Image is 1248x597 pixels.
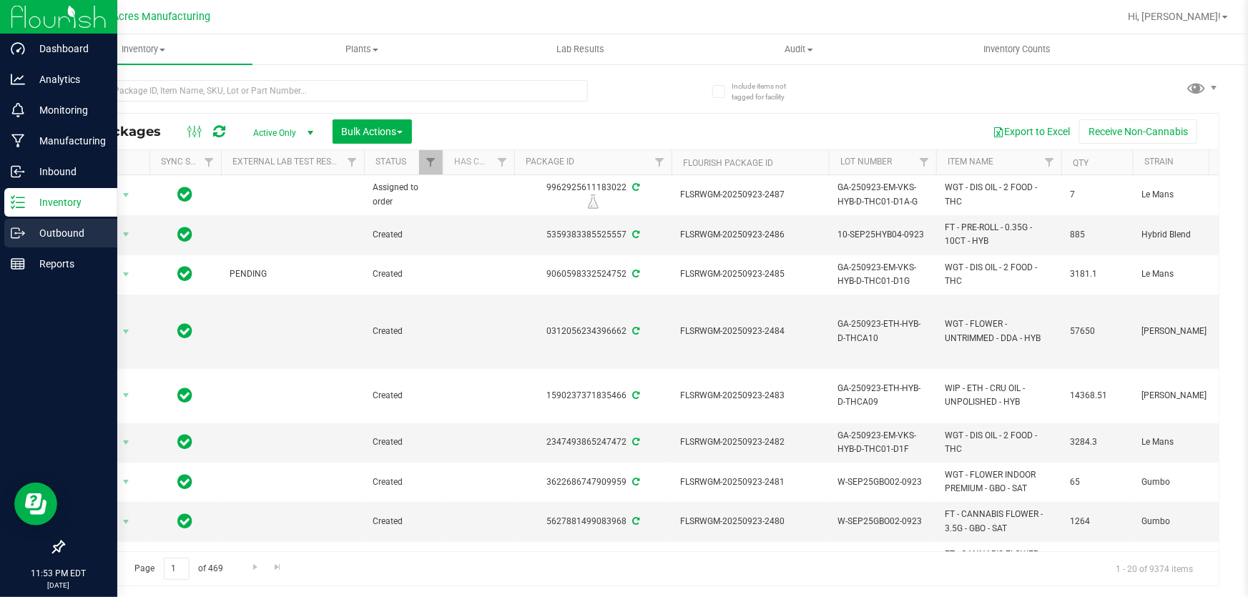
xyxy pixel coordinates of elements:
a: Filter [197,150,221,174]
span: 14368.51 [1070,389,1124,403]
inline-svg: Dashboard [11,41,25,56]
span: FLSRWGM-20250923-2484 [680,325,820,338]
span: WIP - ETH - CRU OIL - UNPOLISHED - HYB [945,382,1053,409]
span: select [117,322,135,342]
span: In Sync [178,321,193,341]
a: Lot Number [840,157,892,167]
inline-svg: Inbound [11,164,25,179]
a: Audit [689,34,908,64]
span: Include items not tagged for facility [732,81,803,102]
span: FLSRWGM-20250923-2487 [680,188,820,202]
span: Assigned to order [373,181,434,208]
span: Created [373,325,434,338]
a: Item Name [948,157,993,167]
iframe: Resource center [14,483,57,526]
span: WGT - FLOWER INDOOR PREMIUM - GBO - SAT [945,468,1053,495]
p: Outbound [25,225,111,242]
p: 11:53 PM EDT [6,567,111,580]
span: Hi, [PERSON_NAME]! [1128,11,1221,22]
span: select [117,512,135,532]
p: Reports [25,255,111,272]
span: Bulk Actions [342,126,403,137]
span: select [117,433,135,453]
div: 9060598332524752 [512,267,674,281]
span: Sync from Compliance System [630,477,639,487]
span: FLSRWGM-20250923-2483 [680,389,820,403]
p: Monitoring [25,102,111,119]
span: Sync from Compliance System [630,269,639,279]
span: Created [373,267,434,281]
div: 0312056234396662 [512,325,674,338]
span: 7 [1070,188,1124,202]
span: FT - CANNABIS FLOWER - 3.5G - T17 - HYB [945,548,1053,575]
span: GA-250923-ETH-HYB-D-THCA10 [837,317,928,345]
span: select [117,225,135,245]
span: All Packages [74,124,175,139]
span: select [117,185,135,205]
a: Go to the last page [267,558,288,577]
p: Analytics [25,71,111,88]
span: FT - CANNABIS FLOWER - 3.5G - GBO - SAT [945,508,1053,535]
span: GA-250923-EM-VKS-HYB-D-THC01-D1G [837,261,928,288]
a: Go to the next page [245,558,265,577]
span: select [117,385,135,405]
span: Created [373,389,434,403]
a: External Lab Test Result [232,157,345,167]
span: FLSRWGM-20250923-2480 [680,515,820,528]
div: 5359383385525557 [512,228,674,242]
span: In Sync [178,184,193,204]
span: 65 [1070,475,1124,489]
span: 1264 [1070,515,1124,528]
inline-svg: Manufacturing [11,134,25,148]
div: 9962925611183022 [512,181,674,209]
span: Created [373,515,434,528]
a: Status [375,157,406,167]
span: Audit [690,43,907,56]
input: 1 [164,558,190,580]
span: FLSRWGM-20250923-2481 [680,475,820,489]
span: GA-250923-ETH-HYB-D-THCA09 [837,382,928,409]
span: Sync from Compliance System [630,390,639,400]
a: Filter [491,150,514,174]
span: 3181.1 [1070,267,1124,281]
span: In Sync [178,432,193,452]
div: 3622686747909959 [512,475,674,489]
inline-svg: Outbound [11,226,25,240]
p: Inbound [25,163,111,180]
inline-svg: Reports [11,257,25,271]
span: Inventory [34,43,252,56]
span: PENDING [230,267,355,281]
span: Sync from Compliance System [630,326,639,336]
a: Lab Results [471,34,689,64]
span: GA-250923-EM-VKS-HYB-D-THC01-D1A-G [837,181,928,208]
span: 10-SEP25HYB04-0923 [837,228,928,242]
button: Receive Non-Cannabis [1079,119,1197,144]
span: 1 - 20 of 9374 items [1104,558,1204,579]
p: Dashboard [25,40,111,57]
span: select [117,265,135,285]
span: WGT - DIS OIL - 2 FOOD - THC [945,429,1053,456]
span: Inventory Counts [965,43,1071,56]
p: Inventory [25,194,111,211]
inline-svg: Analytics [11,72,25,87]
th: Has COA [443,150,514,175]
span: FLSRWGM-20250923-2486 [680,228,820,242]
span: GA-250923-EM-VKS-HYB-D-THC01-D1F [837,429,928,456]
a: Flourish Package ID [683,158,773,168]
span: Created [373,435,434,449]
div: R&D Lab Sample [512,194,674,209]
inline-svg: Monitoring [11,103,25,117]
span: In Sync [178,472,193,492]
span: WGT - DIS OIL - 2 FOOD - THC [945,181,1053,208]
span: In Sync [178,264,193,284]
div: 5627881499083968 [512,515,674,528]
span: 3284.3 [1070,435,1124,449]
span: In Sync [178,225,193,245]
span: W-SEP25GBO02-0923 [837,515,928,528]
a: Filter [648,150,672,174]
p: Manufacturing [25,132,111,149]
div: 2347493865247472 [512,435,674,449]
a: Plants [252,34,471,64]
span: Sync from Compliance System [630,230,639,240]
span: Lab Results [537,43,624,56]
